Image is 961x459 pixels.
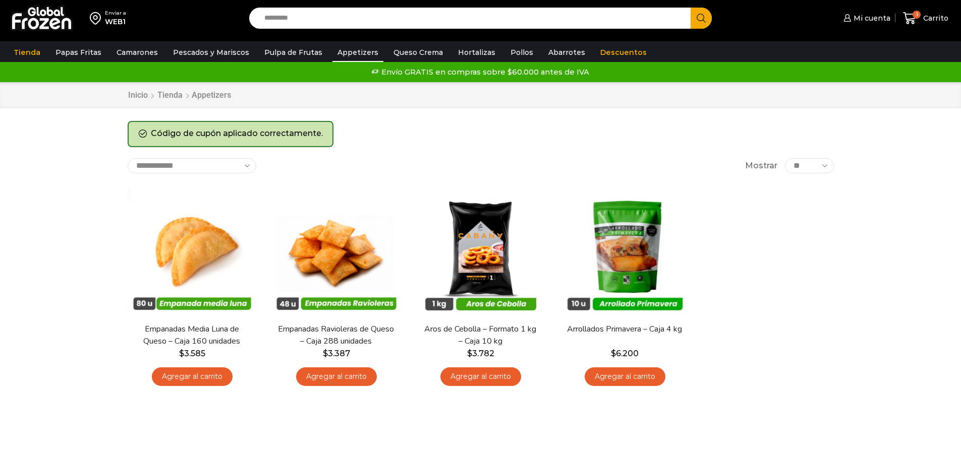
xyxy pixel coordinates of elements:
select: Pedido de la tienda [128,158,256,173]
a: Agregar al carrito: “Aros de Cebolla - Formato 1 kg - Caja 10 kg” [440,367,521,386]
span: 3 [913,11,921,19]
span: $ [323,349,328,358]
span: $ [611,349,616,358]
a: Camarones [111,43,163,62]
button: Search button [691,8,712,29]
span: Carrito [921,13,948,23]
a: Empanadas Media Luna de Queso – Caja 160 unidades [134,323,250,347]
div: WEB1 [105,17,126,27]
div: Enviar a [105,10,126,17]
div: Código de cupón aplicado correctamente. [128,121,333,147]
a: Agregar al carrito: “Arrollados Primavera - Caja 4 kg” [585,367,665,386]
a: Empanadas Ravioleras de Queso – Caja 288 unidades [278,323,394,347]
bdi: 3.387 [323,349,350,358]
a: Tienda [157,90,183,101]
a: Mi cuenta [841,8,890,28]
span: Mi cuenta [851,13,890,23]
span: Mostrar [745,160,777,172]
img: address-field-icon.svg [90,10,105,27]
a: Tienda [9,43,45,62]
a: Hortalizas [453,43,500,62]
a: Papas Fritas [50,43,106,62]
a: Descuentos [595,43,652,62]
a: Pescados y Mariscos [168,43,254,62]
a: Agregar al carrito: “Empanadas Ravioleras de Queso - Caja 288 unidades” [296,367,377,386]
a: Agregar al carrito: “Empanadas Media Luna de Queso - Caja 160 unidades” [152,367,233,386]
bdi: 3.585 [179,349,205,358]
nav: Breadcrumb [128,90,231,101]
a: Pulpa de Frutas [259,43,327,62]
h1: Appetizers [192,90,231,100]
span: $ [467,349,472,358]
bdi: 3.782 [467,349,494,358]
a: Aros de Cebolla – Formato 1 kg – Caja 10 kg [422,323,538,347]
span: $ [179,349,184,358]
a: Pollos [505,43,538,62]
a: Abarrotes [543,43,590,62]
a: Queso Crema [388,43,448,62]
bdi: 6.200 [611,349,639,358]
a: Inicio [128,90,148,101]
a: Appetizers [332,43,383,62]
a: 3 Carrito [900,7,951,30]
a: Arrollados Primavera – Caja 4 kg [567,323,683,335]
